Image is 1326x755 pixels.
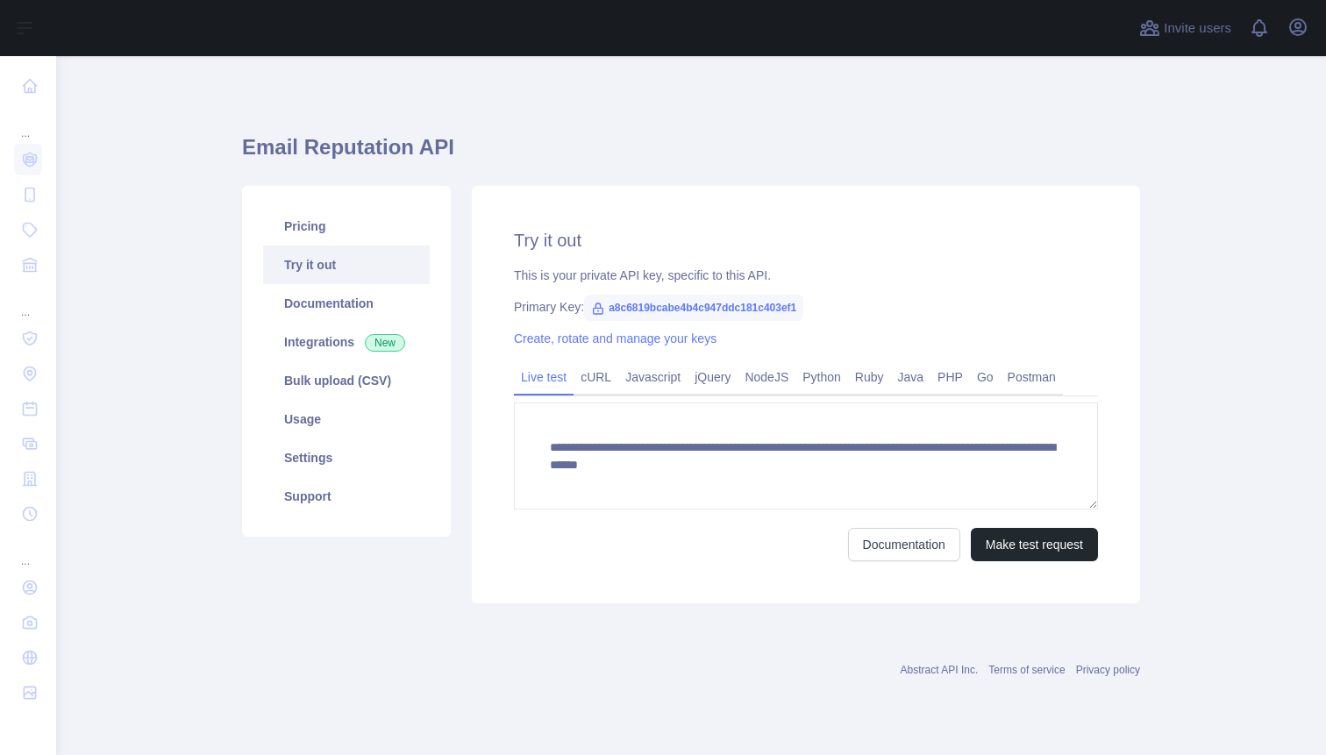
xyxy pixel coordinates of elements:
div: ... [14,105,42,140]
a: Usage [263,400,430,438]
span: Invite users [1164,18,1231,39]
a: Documentation [263,284,430,323]
span: a8c6819bcabe4b4c947ddc181c403ef1 [584,295,803,321]
a: Terms of service [988,664,1065,676]
a: Go [970,363,1001,391]
a: Support [263,477,430,516]
a: Abstract API Inc. [901,664,979,676]
h1: Email Reputation API [242,133,1140,175]
h2: Try it out [514,228,1098,253]
div: Primary Key: [514,298,1098,316]
a: Postman [1001,363,1063,391]
button: Make test request [971,528,1098,561]
button: Invite users [1136,14,1235,42]
a: Ruby [848,363,891,391]
a: Javascript [618,363,688,391]
a: Settings [263,438,430,477]
a: cURL [574,363,618,391]
a: Try it out [263,246,430,284]
a: Create, rotate and manage your keys [514,331,716,345]
a: Integrations New [263,323,430,361]
a: Live test [514,363,574,391]
div: ... [14,533,42,568]
a: Bulk upload (CSV) [263,361,430,400]
div: ... [14,284,42,319]
a: Python [795,363,848,391]
span: New [365,334,405,352]
a: Privacy policy [1076,664,1140,676]
a: Java [891,363,931,391]
a: PHP [930,363,970,391]
a: Pricing [263,207,430,246]
a: Documentation [848,528,960,561]
a: NodeJS [738,363,795,391]
div: This is your private API key, specific to this API. [514,267,1098,284]
a: jQuery [688,363,738,391]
